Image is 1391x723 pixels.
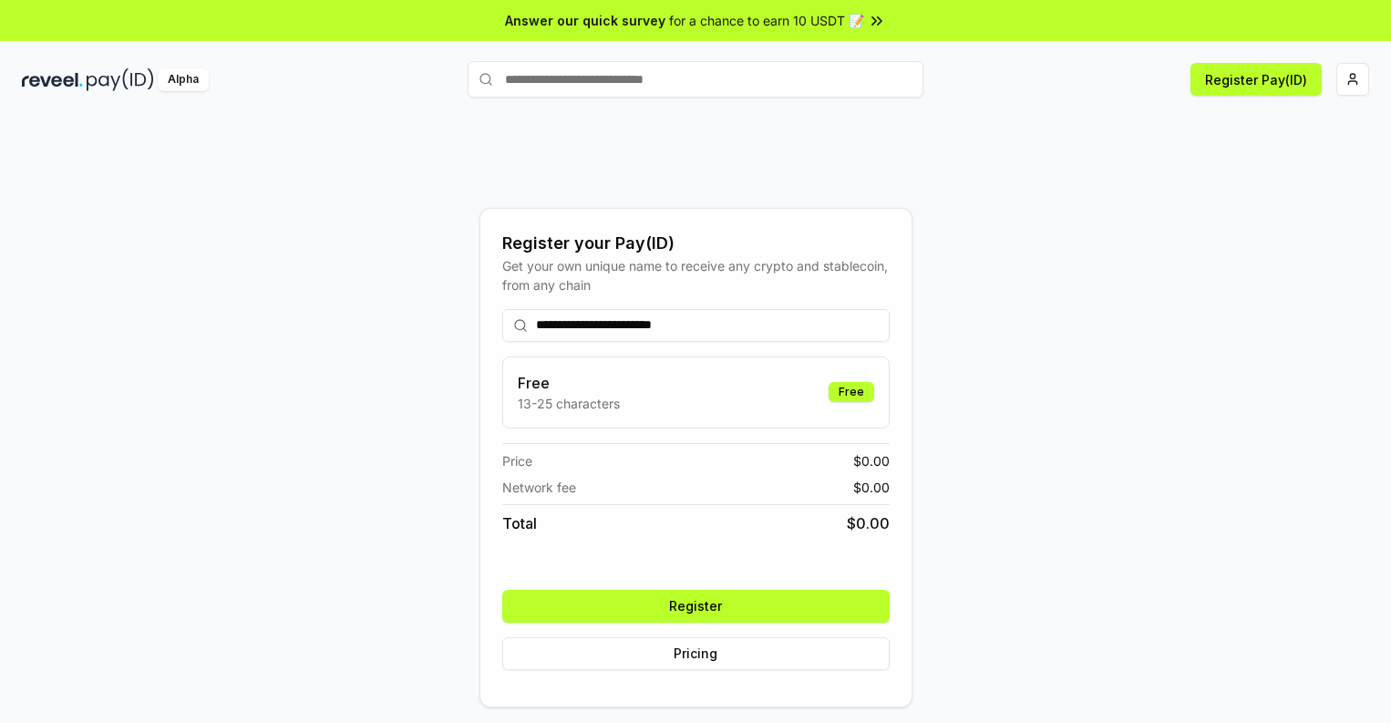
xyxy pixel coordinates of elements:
[853,451,890,470] span: $ 0.00
[87,68,154,91] img: pay_id
[502,478,576,497] span: Network fee
[502,590,890,623] button: Register
[518,372,620,394] h3: Free
[1190,63,1322,96] button: Register Pay(ID)
[505,11,665,30] span: Answer our quick survey
[502,637,890,670] button: Pricing
[847,512,890,534] span: $ 0.00
[669,11,864,30] span: for a chance to earn 10 USDT 📝
[502,512,537,534] span: Total
[853,478,890,497] span: $ 0.00
[502,256,890,294] div: Get your own unique name to receive any crypto and stablecoin, from any chain
[518,394,620,413] p: 13-25 characters
[502,451,532,470] span: Price
[158,68,209,91] div: Alpha
[22,68,83,91] img: reveel_dark
[829,382,874,402] div: Free
[502,231,890,256] div: Register your Pay(ID)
